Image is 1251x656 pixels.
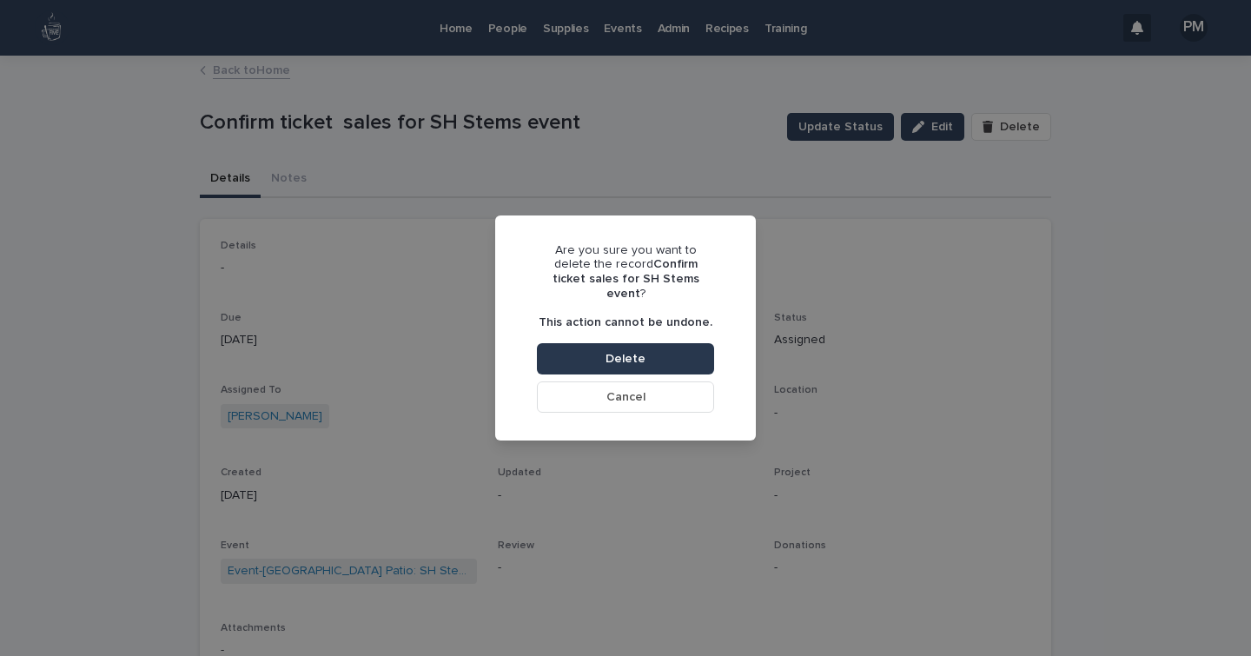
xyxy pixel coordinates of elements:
b: Confirm ticket sales for SH Stems event [553,258,699,300]
button: Cancel [537,381,714,413]
p: This action cannot be undone. [539,315,712,330]
span: Cancel [606,391,645,403]
button: Delete [537,343,714,374]
p: Are you sure you want to delete the record ? [537,243,714,301]
span: Delete [606,353,645,365]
